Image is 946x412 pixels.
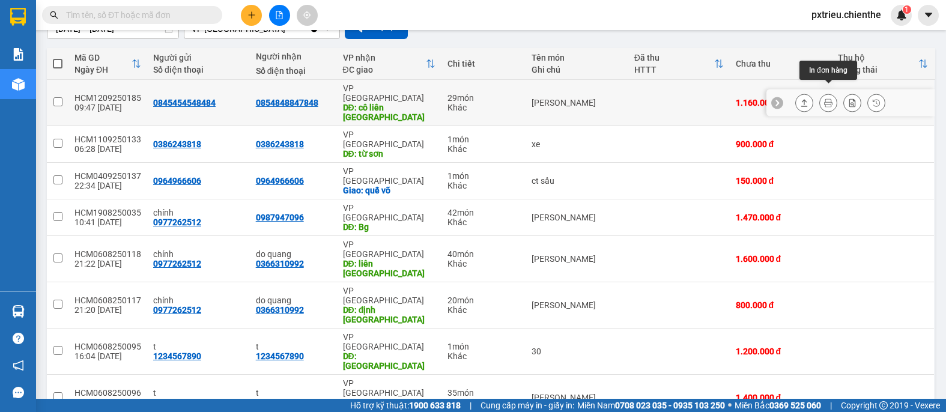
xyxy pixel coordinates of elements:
div: Chưa thu [736,59,826,68]
div: Giao hàng [795,94,813,112]
div: 1.200.000 đ [736,347,826,356]
div: t [153,342,244,351]
div: 1.160.000 đ [736,98,826,108]
div: VP [GEOGRAPHIC_DATA] [343,240,436,259]
div: thanh long [532,254,622,264]
span: notification [13,360,24,371]
div: 40 món [447,249,519,259]
span: | [830,399,832,412]
div: 0854848847848 [256,98,318,108]
div: Khác [447,217,519,227]
div: t [256,342,331,351]
div: 16:04 [DATE] [74,351,141,361]
span: ⚪️ [728,403,732,408]
div: 150.000 đ [736,176,826,186]
div: 0386243818 [256,139,304,149]
div: 21:20 [DATE] [74,305,141,315]
span: file-add [275,11,283,19]
div: 0964966606 [256,176,304,186]
div: Khác [447,103,519,112]
div: 0845454548484 [153,98,216,108]
div: 0366310992 [256,305,304,315]
span: caret-down [923,10,934,20]
img: warehouse-icon [12,305,25,318]
div: do quang [256,249,331,259]
div: 0977262512 [153,305,201,315]
div: VP [GEOGRAPHIC_DATA] [343,166,436,186]
strong: 0369 525 060 [769,401,821,410]
div: Khác [447,351,519,361]
input: Tìm tên, số ĐT hoặc mã đơn [66,8,208,22]
div: 0366310992 [256,259,304,268]
div: Ghi chú [532,65,622,74]
div: DĐ: cô liên bắc giang [343,103,436,122]
div: 0977262512 [153,217,201,227]
div: xe [532,139,622,149]
span: aim [303,11,311,19]
div: 0977262512 [153,259,201,268]
div: HCM0608250096 [74,388,141,398]
div: Thanh long [532,213,622,222]
div: VP [GEOGRAPHIC_DATA] [343,203,436,222]
div: chính [153,249,244,259]
div: DĐ: Bg [343,222,436,232]
span: 1 [905,5,909,14]
div: chính [153,208,244,217]
div: 0964966606 [153,176,201,186]
div: Khác [447,398,519,407]
div: VP [GEOGRAPHIC_DATA] [343,378,436,398]
div: HCM0608250095 [74,342,141,351]
div: t [256,388,331,398]
div: DĐ: bắc giang [343,351,436,371]
div: 16:06 [DATE] [74,398,141,407]
div: Khác [447,181,519,190]
div: 1.600.000 đ [736,254,826,264]
div: Khác [447,144,519,154]
div: 09:47 [DATE] [74,103,141,112]
div: 10:41 [DATE] [74,217,141,227]
div: 06:28 [DATE] [74,144,141,154]
div: DĐ: định bắc giang [343,305,436,324]
button: plus [241,5,262,26]
div: Thu hộ [838,53,918,62]
button: caret-down [918,5,939,26]
div: 1.400.000 đ [736,393,826,402]
span: | [470,399,471,412]
span: message [13,387,24,398]
div: ct sầu [532,176,622,186]
div: t [153,388,244,398]
img: warehouse-icon [12,78,25,91]
strong: 1900 633 818 [409,401,461,410]
div: Mã GD [74,53,132,62]
div: Trạng thái [838,65,918,74]
div: Người nhận [256,52,331,61]
th: Toggle SortBy [832,48,934,80]
span: Hỗ trợ kỹ thuật: [350,399,461,412]
span: Miền Bắc [735,399,821,412]
div: VP nhận [343,53,426,62]
div: HCM1209250185 [74,93,141,103]
div: Khác [447,305,519,315]
span: copyright [879,401,888,410]
div: VP [GEOGRAPHIC_DATA] [343,332,436,351]
div: 800.000 đ [736,300,826,310]
div: 1234567890 [256,398,304,407]
div: VP [GEOGRAPHIC_DATA] [343,83,436,103]
div: 35 món [447,388,519,398]
sup: 1 [903,5,911,14]
div: HCM0409250137 [74,171,141,181]
div: 22:34 [DATE] [74,181,141,190]
div: ĐC giao [343,65,426,74]
div: 1 món [447,135,519,144]
div: Số điện thoại [256,66,331,76]
div: 1 món [447,342,519,351]
th: Toggle SortBy [628,48,730,80]
div: HCM0608250118 [74,249,141,259]
span: Miền Nam [577,399,725,412]
div: Ngày ĐH [74,65,132,74]
img: solution-icon [12,48,25,61]
div: 1234567890 [153,398,201,407]
div: Người gửi [153,53,244,62]
div: DĐ: liên bắc giang [343,259,436,278]
div: 1234567890 [153,351,201,361]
